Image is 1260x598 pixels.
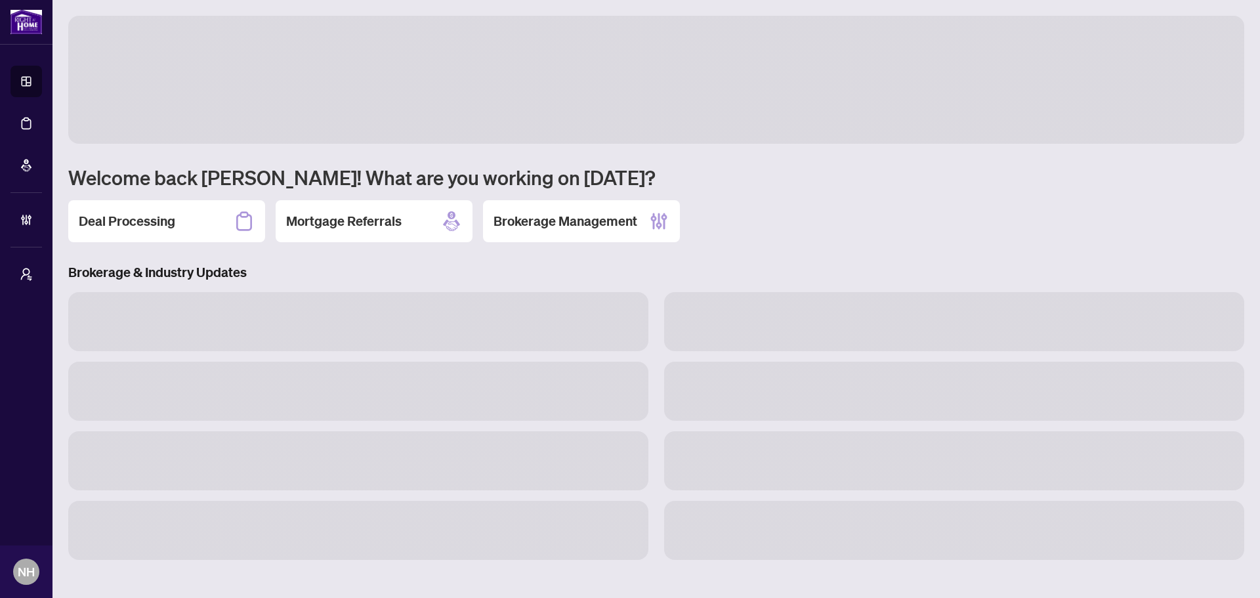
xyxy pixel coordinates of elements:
[493,212,637,230] h2: Brokerage Management
[286,212,402,230] h2: Mortgage Referrals
[79,212,175,230] h2: Deal Processing
[20,268,33,281] span: user-switch
[18,563,35,581] span: NH
[10,10,42,34] img: logo
[68,165,1244,190] h1: Welcome back [PERSON_NAME]! What are you working on [DATE]?
[68,263,1244,282] h3: Brokerage & Industry Updates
